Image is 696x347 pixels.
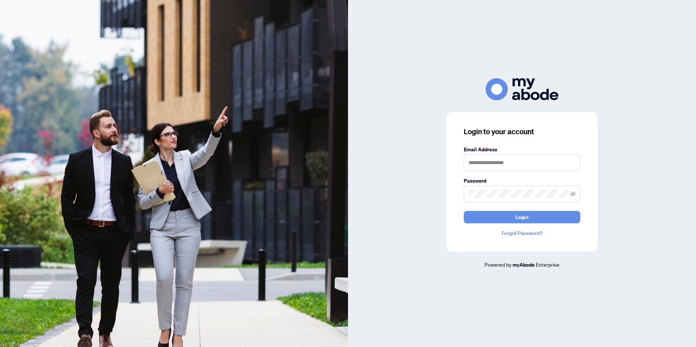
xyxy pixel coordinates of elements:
button: Login [464,211,580,223]
img: ma-logo [486,78,558,100]
span: Powered by [485,261,511,268]
h3: Login to your account [464,127,580,137]
span: Login [515,211,529,223]
span: Enterprise [536,261,559,268]
a: myAbode [513,261,535,269]
span: eye-invisible [570,191,576,196]
label: Email Address [464,145,580,153]
a: Forgot Password? [464,229,580,237]
label: Password [464,177,580,185]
